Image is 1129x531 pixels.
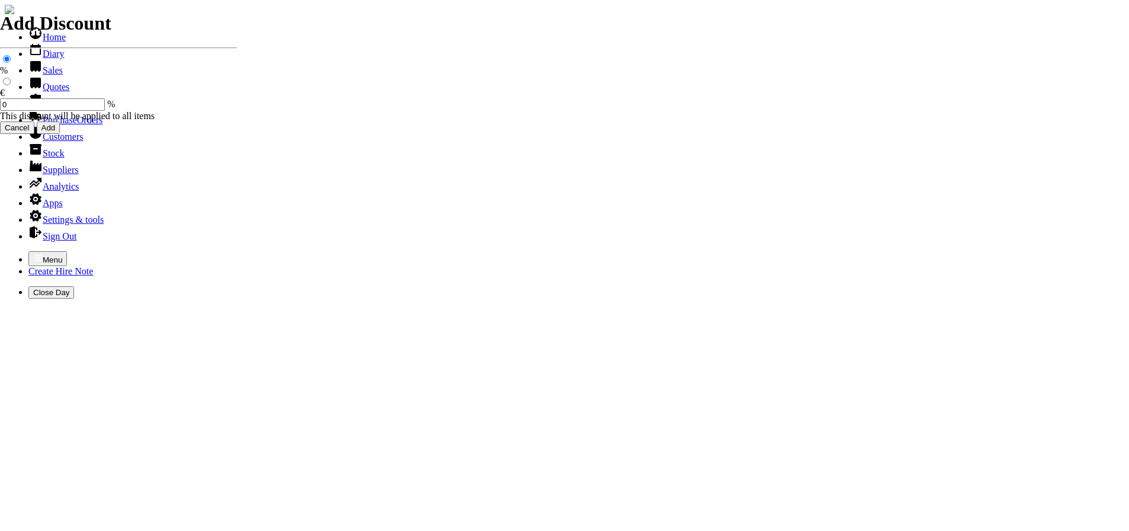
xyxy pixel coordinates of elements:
li: Stock [28,142,1124,159]
span: % [107,99,115,109]
a: Customers [28,132,83,142]
a: Settings & tools [28,215,104,225]
a: Stock [28,148,64,158]
li: Sales [28,59,1124,76]
a: Apps [28,198,63,208]
a: Suppliers [28,165,78,175]
input: % [3,55,11,63]
a: Sign Out [28,231,76,241]
button: Close Day [28,286,74,299]
input: € [3,78,11,85]
a: Analytics [28,181,79,191]
button: Menu [28,251,67,266]
input: Add [37,121,60,134]
a: Create Hire Note [28,266,93,276]
li: Suppliers [28,159,1124,175]
li: Hire Notes [28,92,1124,109]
